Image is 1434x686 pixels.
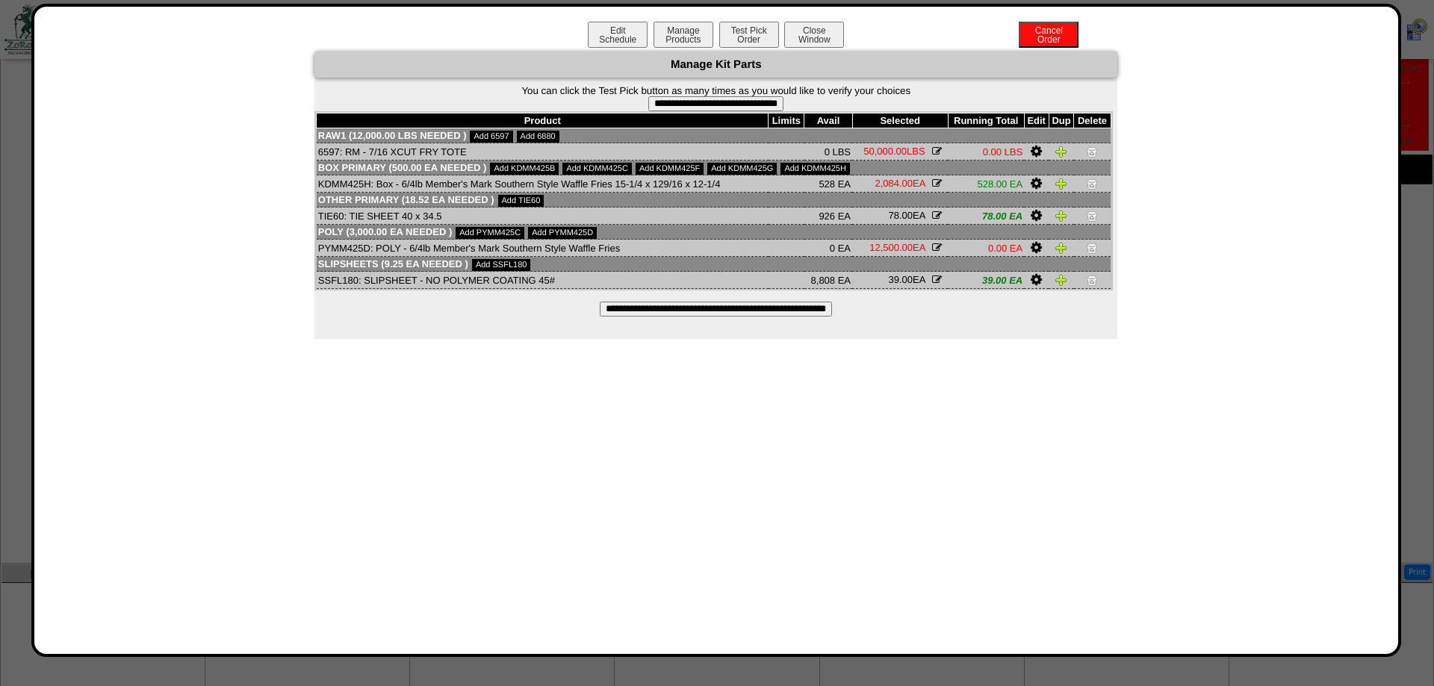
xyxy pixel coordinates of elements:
[456,227,524,239] a: Add PYMM425C
[863,146,907,157] span: 50,000.00
[314,52,1117,78] div: Manage Kit Parts
[784,22,844,48] button: CloseWindow
[1055,146,1067,158] img: Duplicate Item
[1086,210,1098,222] img: Delete Item
[498,195,544,207] a: Add TIE60
[1086,242,1098,254] img: Delete Item
[948,208,1024,225] td: 78.00 EA
[490,163,559,175] a: Add KDMM425B
[948,240,1024,257] td: 0.00 EA
[314,85,1117,111] form: You can click the Test Pick button as many times as you would like to verify your choices
[1024,113,1049,128] th: Edit
[588,22,648,48] button: EditSchedule
[636,163,704,175] a: Add KDMM425F
[719,22,779,48] button: Test PickOrder
[852,113,948,128] th: Selected
[470,131,512,143] a: Add 6597
[869,242,925,253] span: EA
[769,113,804,128] th: Limits
[875,178,913,189] span: 2,084.00
[804,113,852,128] th: Avail
[889,274,925,285] span: EA
[948,175,1024,193] td: 528.00 EA
[317,272,769,289] td: SSFL180: SLIPSHEET - NO POLYMER COATING 45#
[1055,210,1067,222] img: Duplicate Item
[875,178,925,189] span: EA
[889,210,913,221] span: 78.00
[948,113,1024,128] th: Running Total
[562,163,632,175] a: Add KDMM425C
[317,128,1111,143] td: Raw1 (12,000.00 LBS needed )
[804,143,852,160] td: 0 LBS
[1019,22,1078,48] button: CancelOrder
[1049,113,1074,128] th: Dup
[317,193,1111,208] td: Other Primary (18.52 EA needed )
[804,208,852,225] td: 926 EA
[863,146,925,157] span: LBS
[317,225,1111,240] td: Poly (3,000.00 EA needed )
[889,210,925,221] span: EA
[1086,146,1098,158] img: Delete Item
[804,240,852,257] td: 0 EA
[889,274,913,285] span: 39.00
[1055,178,1067,190] img: Duplicate Item
[654,22,713,48] button: ManageProducts
[317,113,769,128] th: Product
[528,227,597,239] a: Add PYMM425D
[317,160,1111,175] td: Box Primary (500.00 EA needed )
[317,175,769,193] td: KDMM425H: Box - 6/4lb Member's Mark Southern Style Waffle Fries 15-1/4 x 129/16 x 12-1/4
[1055,274,1067,286] img: Duplicate Item
[1086,178,1098,190] img: Delete Item
[1074,113,1111,128] th: Delete
[517,131,559,143] a: Add 6880
[317,257,1111,272] td: Slipsheets (9.25 EA needed )
[804,175,852,193] td: 528 EA
[783,34,845,45] a: CloseWindow
[317,143,769,160] td: 6597: RM - 7/16 XCUT FRY TOTE
[780,163,850,175] a: Add KDMM425H
[948,272,1024,289] td: 39.00 EA
[317,240,769,257] td: PYMM425D: POLY - 6/4lb Member's Mark Southern Style Waffle Fries
[1055,242,1067,254] img: Duplicate Item
[1086,274,1098,286] img: Delete Item
[948,143,1024,160] td: 0.00 LBS
[317,208,769,225] td: TIE60: TIE SHEET 40 x 34.5
[804,272,852,289] td: 8,808 EA
[869,242,913,253] span: 12,500.00
[707,163,777,175] a: Add KDMM425G
[472,259,531,271] a: Add SSFL180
